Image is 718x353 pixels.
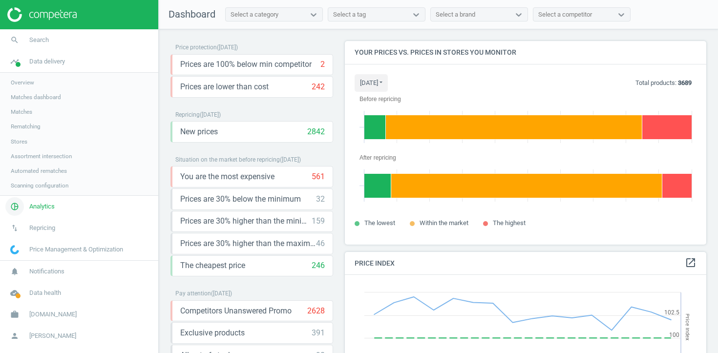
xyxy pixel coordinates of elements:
[5,327,24,345] i: person
[29,202,55,211] span: Analytics
[5,219,24,237] i: swap_vert
[175,44,217,51] span: Price protection
[333,10,366,19] div: Select a tag
[11,123,41,130] span: Rematching
[307,306,325,316] div: 2628
[359,96,401,103] tspan: Before repricing
[635,79,692,87] p: Total products:
[345,41,706,64] h4: Your prices vs. prices in stores you monitor
[11,79,34,86] span: Overview
[359,154,396,161] tspan: After repricing
[5,305,24,324] i: work
[307,126,325,137] div: 2842
[180,59,312,70] span: Prices are 100% below min competitor
[316,238,325,249] div: 46
[320,59,325,70] div: 2
[312,328,325,338] div: 391
[493,219,526,227] span: The highest
[312,82,325,92] div: 242
[200,111,221,118] span: ( [DATE] )
[180,260,245,271] span: The cheapest price
[11,182,68,189] span: Scanning configuration
[316,194,325,205] div: 32
[29,224,55,232] span: Repricing
[436,10,475,19] div: Select a brand
[175,111,200,118] span: Repricing
[355,74,388,92] button: [DATE]
[29,332,76,340] span: [PERSON_NAME]
[175,290,211,297] span: Pay attention
[420,219,468,227] span: Within the market
[280,156,301,163] span: ( [DATE] )
[684,313,691,340] tspan: Price Index
[345,252,706,275] h4: Price Index
[5,31,24,49] i: search
[29,289,61,297] span: Data health
[11,138,27,145] span: Stores
[11,167,67,175] span: Automated rematches
[364,219,395,227] span: The lowest
[312,171,325,182] div: 561
[180,306,292,316] span: Competitors Unanswered Promo
[669,332,679,338] text: 100
[10,245,19,254] img: wGWNvw8QSZomAAAAABJRU5ErkJggg==
[180,82,269,92] span: Prices are lower than cost
[312,216,325,227] div: 159
[29,57,65,66] span: Data delivery
[180,126,218,137] span: New prices
[11,152,72,160] span: Assortment intersection
[180,238,316,249] span: Prices are 30% higher than the maximal
[5,197,24,216] i: pie_chart_outlined
[5,262,24,281] i: notifications
[180,328,245,338] span: Exclusive products
[180,171,275,182] span: You are the most expensive
[211,290,232,297] span: ( [DATE] )
[175,156,280,163] span: Situation on the market before repricing
[664,309,679,316] text: 102.5
[685,257,697,270] a: open_in_new
[678,79,692,86] b: 3689
[169,8,215,20] span: Dashboard
[5,284,24,302] i: cloud_done
[29,245,123,254] span: Price Management & Optimization
[5,52,24,71] i: timeline
[180,194,301,205] span: Prices are 30% below the minimum
[231,10,278,19] div: Select a category
[180,216,312,227] span: Prices are 30% higher than the minimum
[217,44,238,51] span: ( [DATE] )
[29,267,64,276] span: Notifications
[685,257,697,269] i: open_in_new
[29,310,77,319] span: [DOMAIN_NAME]
[29,36,49,44] span: Search
[312,260,325,271] div: 246
[11,108,32,116] span: Matches
[538,10,592,19] div: Select a competitor
[11,93,61,101] span: Matches dashboard
[7,7,77,22] img: ajHJNr6hYgQAAAAASUVORK5CYII=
